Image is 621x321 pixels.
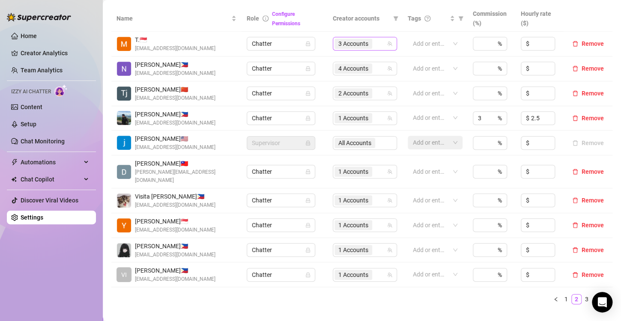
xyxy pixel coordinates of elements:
span: 1 Accounts [338,270,368,279]
span: Role [247,15,259,22]
span: filter [458,16,463,21]
span: 3 Accounts [334,39,372,49]
button: Remove [569,113,607,123]
li: 1 [561,294,571,304]
img: AI Chatter [54,84,68,97]
img: Yhaneena April [117,218,131,232]
img: Chat Copilot [11,176,17,182]
span: 4 Accounts [338,64,368,73]
span: [EMAIL_ADDRESS][DOMAIN_NAME] [135,275,215,283]
div: Open Intercom Messenger [592,292,612,312]
span: Remove [582,222,604,229]
span: delete [572,222,578,228]
span: 3 Accounts [338,39,368,48]
button: Remove [569,195,607,205]
span: delete [572,272,578,278]
span: Chatter [252,244,310,256]
img: Visita Renz Edward [117,193,131,208]
span: Chatter [252,219,310,232]
span: delete [572,65,578,71]
li: Previous Page [551,294,561,304]
span: Remove [582,115,604,122]
a: Content [21,104,42,110]
span: Remove [582,40,604,47]
span: lock [305,66,310,71]
span: Remove [582,90,604,97]
span: VI [121,270,127,279]
a: Configure Permissions [272,11,300,27]
span: [PERSON_NAME] 🇵🇭 [135,241,215,251]
button: Remove [569,39,607,49]
a: 2 [572,294,581,304]
a: Settings [21,214,43,221]
span: thunderbolt [11,159,18,166]
span: lock [305,223,310,228]
span: [PERSON_NAME] 🇵🇭 [135,110,215,119]
span: Chatter [252,87,310,100]
span: Automations [21,155,81,169]
img: Ninette Joy Polidario [117,62,131,76]
a: Home [21,33,37,39]
span: lock [305,140,310,146]
span: lock [305,169,310,174]
span: T. 🇸🇬 [135,35,215,45]
span: delete [572,115,578,121]
span: Izzy AI Chatter [11,88,51,96]
span: 1 Accounts [334,113,372,123]
span: team [387,223,392,228]
span: 1 Accounts [334,245,372,255]
span: [PERSON_NAME] 🇹🇼 [135,159,236,168]
span: 2 Accounts [334,88,372,98]
span: lock [305,272,310,277]
span: Remove [582,247,604,253]
span: [PERSON_NAME] 🇵🇭 [135,266,215,275]
button: Remove [569,88,607,98]
span: [PERSON_NAME] 🇺🇸 [135,134,215,143]
span: team [387,116,392,121]
span: [EMAIL_ADDRESS][DOMAIN_NAME] [135,94,215,102]
span: Remove [582,197,604,204]
img: Trixia Sy [117,37,131,51]
a: Creator Analytics [21,46,89,60]
span: delete [572,247,578,253]
button: left [551,294,561,304]
img: Cris Napay [117,243,131,257]
span: 1 Accounts [334,270,372,280]
a: 3 [582,294,591,304]
span: team [387,66,392,71]
span: Chatter [252,62,310,75]
img: jocelyne espinosa [117,136,131,150]
span: delete [572,41,578,47]
span: 1 Accounts [334,166,372,177]
span: team [387,91,392,96]
span: 1 Accounts [338,167,368,176]
span: delete [572,90,578,96]
span: filter [391,12,400,25]
button: Remove [569,220,607,230]
span: [EMAIL_ADDRESS][DOMAIN_NAME] [135,143,215,152]
span: left [553,297,558,302]
span: Remove [582,271,604,278]
span: team [387,247,392,253]
span: Chat Copilot [21,172,81,186]
button: Remove [569,245,607,255]
span: Chatter [252,165,310,178]
span: question-circle [424,15,430,21]
a: Setup [21,121,36,128]
span: Chatter [252,268,310,281]
span: Chatter [252,112,310,125]
span: lock [305,247,310,253]
th: Name [111,6,242,32]
span: team [387,198,392,203]
span: Creator accounts [333,14,390,23]
span: [PERSON_NAME][EMAIL_ADDRESS][DOMAIN_NAME] [135,168,236,184]
img: Tj Espiritu [117,86,131,101]
span: lock [305,198,310,203]
li: 2 [571,294,582,304]
span: delete [572,169,578,175]
span: lock [305,116,310,121]
span: 1 Accounts [334,195,372,205]
span: [EMAIL_ADDRESS][DOMAIN_NAME] [135,251,215,259]
span: 1 Accounts [338,220,368,230]
img: logo-BBDzfeDw.svg [7,13,71,21]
